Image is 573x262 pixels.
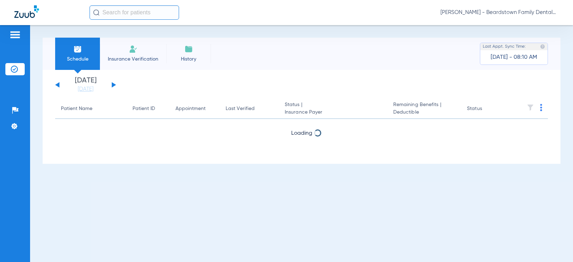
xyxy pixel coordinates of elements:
img: group-dot-blue.svg [540,104,542,111]
div: Patient Name [61,105,92,113]
div: Appointment [175,105,214,113]
th: Status | [279,99,387,119]
img: Manual Insurance Verification [129,45,138,53]
img: Zuub Logo [14,5,39,18]
span: Insurance Verification [105,56,161,63]
span: Loading [291,130,312,136]
li: [DATE] [64,77,107,93]
th: Status [461,99,510,119]
img: hamburger-icon [9,30,21,39]
div: Appointment [175,105,206,113]
div: Patient ID [133,105,164,113]
span: [DATE] - 08:10 AM [491,54,537,61]
img: Search Icon [93,9,100,16]
img: Schedule [73,45,82,53]
img: last sync help info [540,44,545,49]
span: Last Appt. Sync Time: [483,43,526,50]
th: Remaining Benefits | [387,99,461,119]
span: Insurance Payer [285,109,382,116]
div: Patient Name [61,105,121,113]
span: Deductible [393,109,456,116]
div: Patient ID [133,105,155,113]
span: History [172,56,206,63]
span: Schedule [61,56,95,63]
span: [PERSON_NAME] - Beardstown Family Dental [440,9,559,16]
div: Last Verified [226,105,255,113]
div: Last Verified [226,105,273,113]
input: Search for patients [90,5,179,20]
img: History [184,45,193,53]
a: [DATE] [64,86,107,93]
img: filter.svg [527,104,534,111]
